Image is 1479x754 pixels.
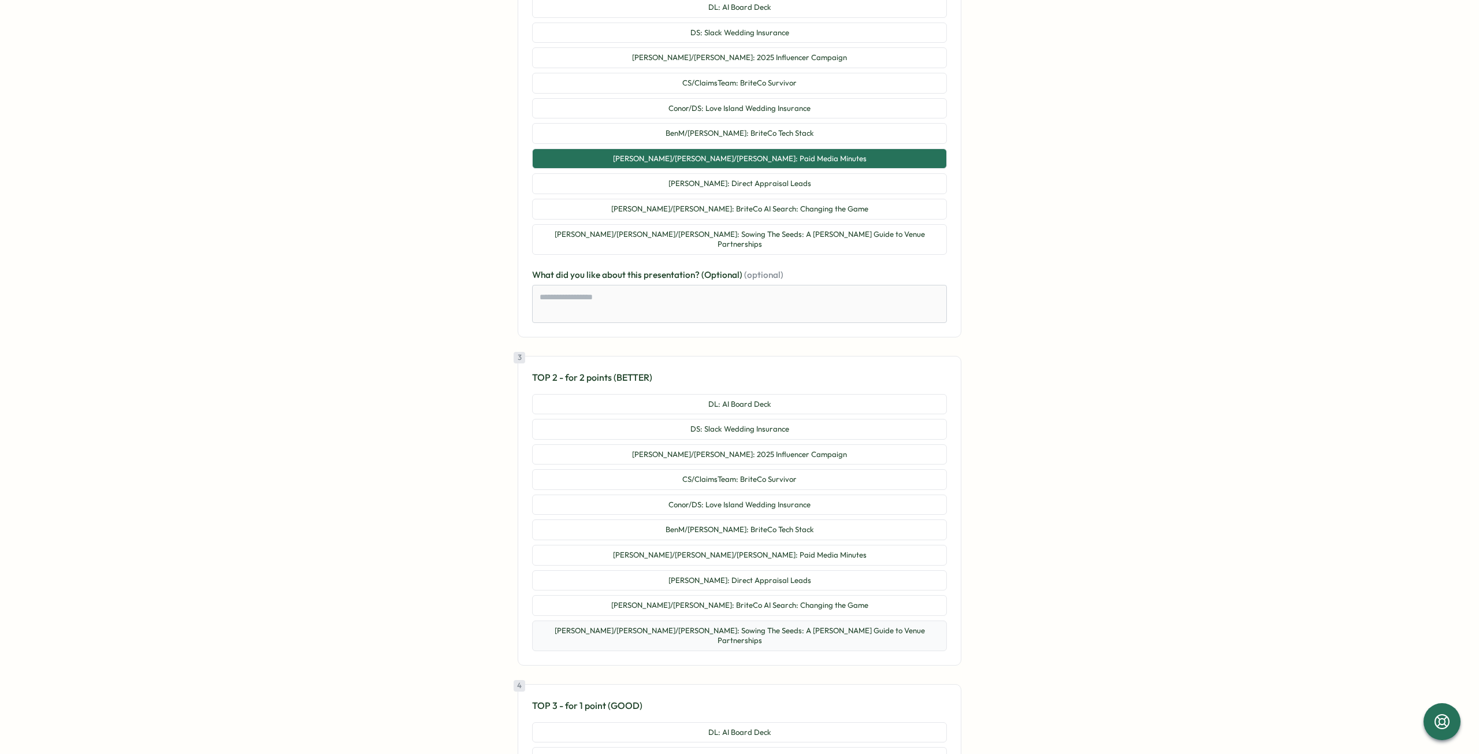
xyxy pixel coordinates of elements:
[532,173,947,194] button: [PERSON_NAME]: Direct Appraisal Leads
[532,47,947,68] button: [PERSON_NAME]/[PERSON_NAME]: 2025 Influencer Campaign
[532,73,947,94] button: CS/ClaimsTeam: BriteCo Survivor
[586,269,602,280] span: like
[532,199,947,220] button: [PERSON_NAME]/[PERSON_NAME]: BriteCo AI Search: Changing the Game
[532,23,947,43] button: DS: Slack Wedding Insurance
[532,419,947,440] button: DS: Slack Wedding Insurance
[644,269,701,280] span: presentation?
[532,444,947,465] button: [PERSON_NAME]/[PERSON_NAME]: 2025 Influencer Campaign
[701,269,744,280] span: (Optional)
[744,269,783,280] span: (optional)
[532,519,947,540] button: BenM/[PERSON_NAME]: BriteCo Tech Stack
[556,269,570,280] span: did
[514,352,525,363] div: 3
[532,98,947,119] button: Conor/DS: Love Island Wedding Insurance
[532,722,947,743] button: DL: AI Board Deck
[532,123,947,144] button: BenM/[PERSON_NAME]: BriteCo Tech Stack
[532,370,947,385] p: TOP 2 - for 2 points (BETTER)
[532,224,947,255] button: [PERSON_NAME]/[PERSON_NAME]/[PERSON_NAME]: Sowing The Seeds: A [PERSON_NAME] Guide to Venue Partn...
[532,545,947,566] button: [PERSON_NAME]/[PERSON_NAME]/[PERSON_NAME]: Paid Media Minutes
[532,595,947,616] button: [PERSON_NAME]/[PERSON_NAME]: BriteCo AI Search: Changing the Game
[570,269,586,280] span: you
[532,621,947,651] button: [PERSON_NAME]/[PERSON_NAME]/[PERSON_NAME]: Sowing The Seeds: A [PERSON_NAME] Guide to Venue Partn...
[532,570,947,591] button: [PERSON_NAME]: Direct Appraisal Leads
[602,269,627,280] span: about
[532,469,947,490] button: CS/ClaimsTeam: BriteCo Survivor
[532,699,947,713] p: TOP 3 - for 1 point (GOOD)
[532,394,947,415] button: DL: AI Board Deck
[627,269,644,280] span: this
[532,269,556,280] span: What
[514,680,525,692] div: 4
[532,495,947,515] button: Conor/DS: Love Island Wedding Insurance
[532,148,947,169] button: [PERSON_NAME]/[PERSON_NAME]/[PERSON_NAME]: Paid Media Minutes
